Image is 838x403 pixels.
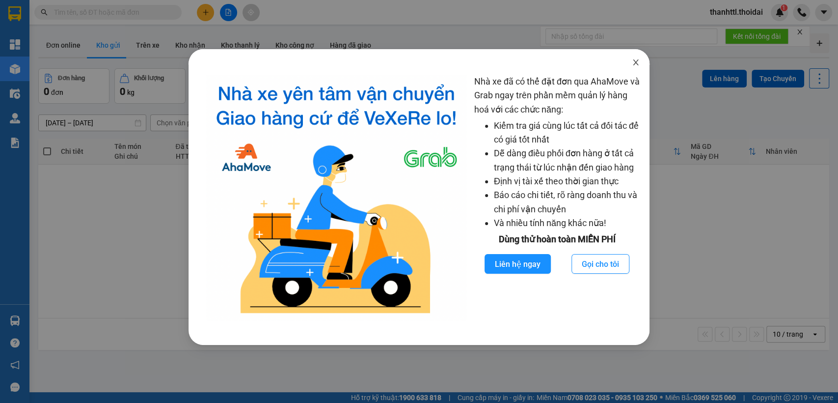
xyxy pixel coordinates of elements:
span: Gọi cho tôi [582,258,619,270]
div: Dùng thử hoàn toàn MIỄN PHÍ [474,232,640,246]
button: Gọi cho tôi [571,254,629,274]
li: Dễ dàng điều phối đơn hàng ở tất cả trạng thái từ lúc nhận đến giao hàng [494,146,640,174]
span: close [632,58,640,66]
button: Liên hệ ngay [485,254,551,274]
span: Liên hệ ngay [495,258,541,270]
div: Nhà xe đã có thể đặt đơn qua AhaMove và Grab ngay trên phần mềm quản lý hàng hoá với các chức năng: [474,75,640,320]
li: Và nhiều tính năng khác nữa! [494,216,640,230]
button: Close [622,49,649,77]
img: logo [206,75,466,320]
li: Kiểm tra giá cùng lúc tất cả đối tác để có giá tốt nhất [494,119,640,147]
li: Định vị tài xế theo thời gian thực [494,174,640,188]
li: Báo cáo chi tiết, rõ ràng doanh thu và chi phí vận chuyển [494,188,640,216]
